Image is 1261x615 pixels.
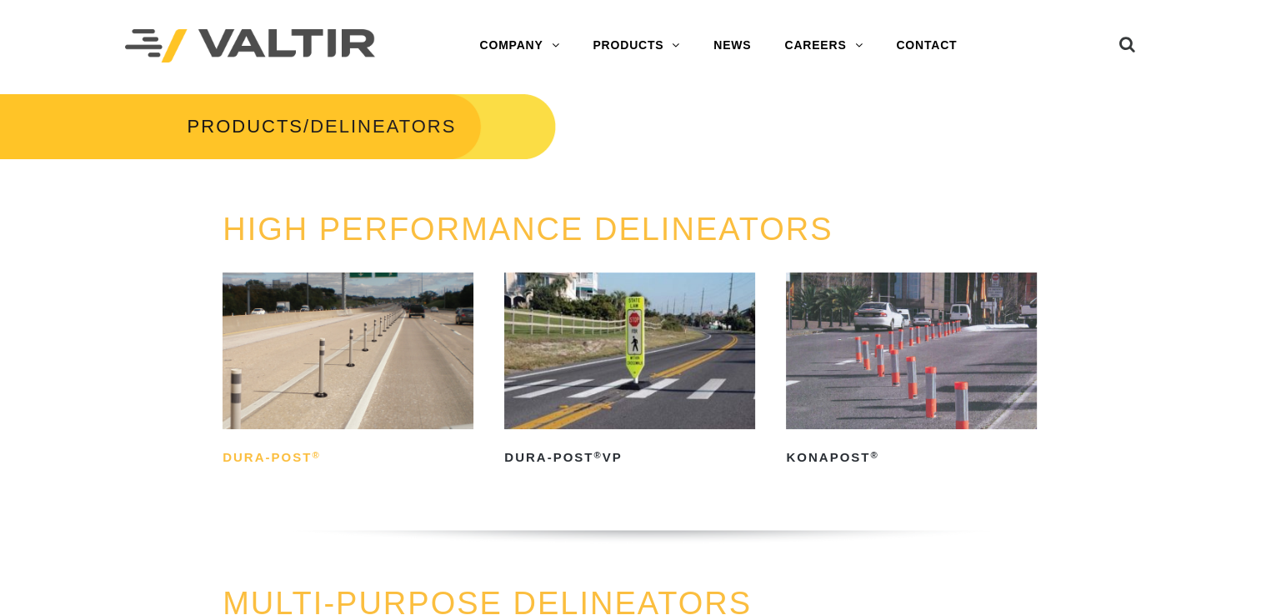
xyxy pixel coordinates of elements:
a: PRODUCTS [576,29,697,62]
a: NEWS [697,29,768,62]
h2: KonaPost [786,444,1037,471]
h2: Dura-Post [223,444,473,471]
img: Valtir [125,29,375,63]
a: CAREERS [768,29,879,62]
a: HIGH PERFORMANCE DELINEATORS [223,212,833,247]
sup: ® [312,450,320,460]
a: COMPANY [463,29,576,62]
sup: ® [593,450,602,460]
a: KonaPost® [786,272,1037,471]
a: Dura-Post® [223,272,473,471]
span: DELINEATORS [310,116,456,137]
a: PRODUCTS [188,116,303,137]
h2: Dura-Post VP [504,444,755,471]
a: Dura-Post®VP [504,272,755,471]
sup: ® [870,450,878,460]
a: CONTACT [879,29,973,62]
